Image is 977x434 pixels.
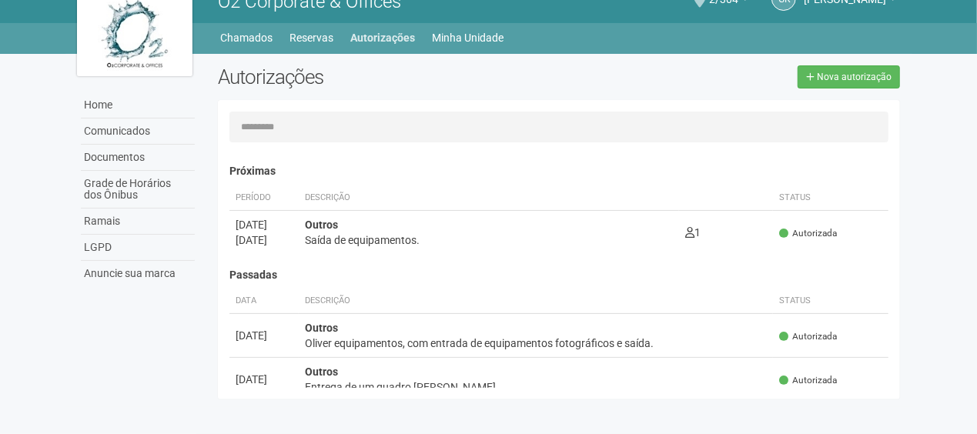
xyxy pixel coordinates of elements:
a: Documentos [81,145,195,171]
h4: Próximas [229,165,889,177]
div: [DATE] [236,232,293,248]
div: Oliver equipamentos, com entrada de equipamentos fotográficos e saída. [305,336,768,351]
h2: Autorizações [218,65,547,88]
th: Descrição [299,289,774,314]
a: Minha Unidade [433,27,504,48]
div: Saída de equipamentos. [305,232,673,248]
span: 1 [685,226,701,239]
div: [DATE] [236,217,293,232]
span: Nova autorização [817,72,892,82]
strong: Outros [305,366,338,378]
a: LGPD [81,235,195,261]
div: [DATE] [236,328,293,343]
span: Autorizada [779,374,837,387]
a: Home [81,92,195,119]
th: Período [229,185,299,211]
a: Ramais [81,209,195,235]
div: [DATE] [236,372,293,387]
a: Chamados [221,27,273,48]
a: Autorizações [351,27,416,48]
a: Nova autorização [798,65,900,88]
a: Reservas [290,27,334,48]
th: Status [773,289,888,314]
th: Data [229,289,299,314]
strong: Outros [305,219,338,231]
div: Entrega de um quadro [PERSON_NAME]. [305,379,768,395]
span: Autorizada [779,330,837,343]
a: Anuncie sua marca [81,261,195,286]
a: Grade de Horários dos Ônibus [81,171,195,209]
h4: Passadas [229,269,889,281]
th: Descrição [299,185,679,211]
th: Status [773,185,888,211]
span: Autorizada [779,227,837,240]
a: Comunicados [81,119,195,145]
strong: Outros [305,322,338,334]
